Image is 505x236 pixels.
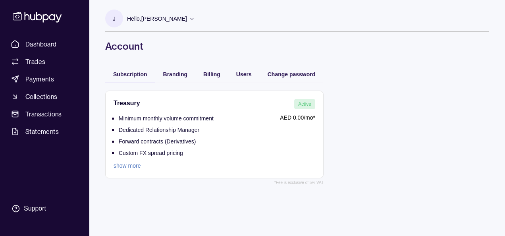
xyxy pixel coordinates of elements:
[8,124,81,139] a: Statements
[8,72,81,86] a: Payments
[163,71,187,77] span: Branding
[113,14,116,23] p: J
[203,71,220,77] span: Billing
[236,71,252,77] span: Users
[25,74,54,84] span: Payments
[8,107,81,121] a: Transactions
[8,37,81,51] a: Dashboard
[25,92,57,101] span: Collections
[119,150,183,156] p: Custom FX spread pricing
[25,127,59,136] span: Statements
[113,71,147,77] span: Subscription
[25,109,62,119] span: Transactions
[8,200,81,217] a: Support
[298,101,311,107] span: Active
[105,40,489,52] h1: Account
[114,161,214,170] a: show more
[268,71,316,77] span: Change password
[119,127,199,133] p: Dedicated Relationship Manager
[114,99,140,109] h2: Treasury
[25,39,57,49] span: Dashboard
[119,115,214,122] p: Minimum monthly volume commitment
[24,204,46,213] div: Support
[119,138,196,145] p: Forward contracts (Derivatives)
[274,178,324,187] p: *Fee is exclusive of 5% VAT
[218,113,315,122] p: AED 0.00 /mo*
[127,14,187,23] p: Hello, [PERSON_NAME]
[25,57,45,66] span: Trades
[8,54,81,69] a: Trades
[8,89,81,104] a: Collections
